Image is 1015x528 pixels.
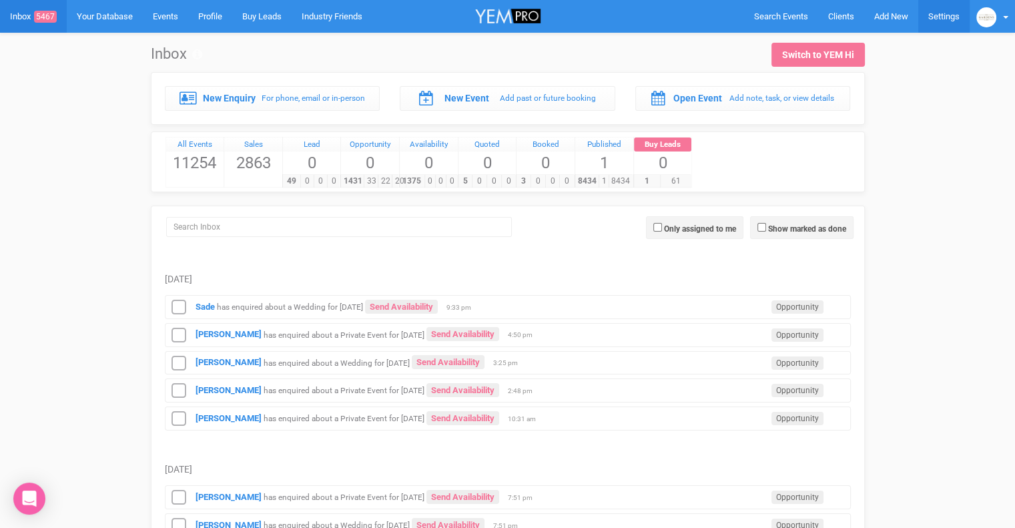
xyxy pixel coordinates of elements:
[300,175,314,188] span: 0
[976,7,996,27] img: open-uri20240808-2-z9o2v
[673,91,722,105] label: Open Event
[771,356,823,370] span: Opportunity
[364,175,378,188] span: 33
[196,385,262,395] a: [PERSON_NAME]
[264,358,410,367] small: has enquired about a Wedding for [DATE]
[472,175,487,188] span: 0
[426,327,499,341] a: Send Availability
[400,138,458,152] a: Availability
[771,412,823,425] span: Opportunity
[264,330,424,339] small: has enquired about a Private Event for [DATE]
[196,329,262,339] a: [PERSON_NAME]
[341,152,399,174] span: 0
[575,138,633,152] a: Published
[517,152,575,174] span: 0
[264,414,424,423] small: has enquired about a Private Event for [DATE]
[426,383,499,397] a: Send Availability
[599,175,609,188] span: 1
[446,175,457,188] span: 0
[314,175,328,188] span: 0
[729,93,834,103] small: Add note, task, or view details
[426,411,499,425] a: Send Availability
[165,465,851,475] h5: [DATE]
[392,175,406,188] span: 20
[166,152,224,174] span: 11254
[196,302,215,312] a: Sade
[664,223,736,235] label: Only assigned to me
[486,175,502,188] span: 0
[660,175,692,188] span: 61
[771,491,823,504] span: Opportunity
[282,175,301,188] span: 49
[771,328,823,342] span: Opportunity
[508,493,541,503] span: 7:51 pm
[399,175,424,188] span: 1375
[196,357,262,367] a: [PERSON_NAME]
[224,152,282,174] span: 2863
[196,413,262,423] a: [PERSON_NAME]
[828,11,854,21] span: Clients
[426,490,499,504] a: Send Availability
[754,11,808,21] span: Search Events
[508,330,541,340] span: 4:50 pm
[196,492,262,502] a: [PERSON_NAME]
[13,483,45,515] div: Open Intercom Messenger
[501,175,517,188] span: 0
[264,386,424,395] small: has enquired about a Private Event for [DATE]
[444,91,489,105] label: New Event
[633,175,661,188] span: 1
[768,223,846,235] label: Show marked as done
[400,86,615,110] a: New Event Add past or future booking
[516,175,531,188] span: 3
[508,386,541,396] span: 2:48 pm
[874,11,908,21] span: Add New
[166,138,224,152] a: All Events
[531,175,546,188] span: 0
[365,300,438,314] a: Send Availability
[165,86,380,110] a: New Enquiry For phone, email or in-person
[575,152,633,174] span: 1
[412,355,484,369] a: Send Availability
[493,358,527,368] span: 3:25 pm
[217,302,363,312] small: has enquired about a Wedding for [DATE]
[500,93,596,103] small: Add past or future booking
[458,152,517,174] span: 0
[782,48,854,61] div: Switch to YEM Hi
[378,175,392,188] span: 22
[435,175,446,188] span: 0
[424,175,436,188] span: 0
[224,138,282,152] a: Sales
[559,175,575,188] span: 0
[283,138,341,152] a: Lead
[151,46,202,62] h1: Inbox
[264,493,424,502] small: has enquired about a Private Event for [DATE]
[458,138,517,152] a: Quoted
[341,138,399,152] a: Opportunity
[634,152,692,174] span: 0
[446,303,480,312] span: 9:33 pm
[575,175,599,188] span: 8434
[166,217,512,237] input: Search Inbox
[400,152,458,174] span: 0
[635,86,851,110] a: Open Event Add note, task, or view details
[771,43,865,67] a: Switch to YEM Hi
[203,91,256,105] label: New Enquiry
[165,274,851,284] h5: [DATE]
[634,138,692,152] a: Buy Leads
[508,415,541,424] span: 10:31 am
[517,138,575,152] div: Booked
